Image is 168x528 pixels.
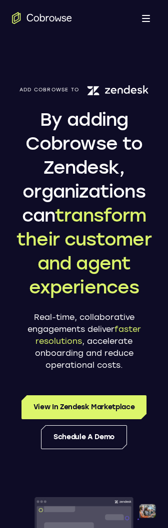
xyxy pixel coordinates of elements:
span: Add Cobrowse to [19,87,79,93]
h1: By adding Cobrowse to Zendesk, organizations can [12,108,156,299]
a: View in Zendesk Marketplace [21,395,147,419]
a: Schedule a Demo [41,425,127,449]
a: Go to the home page [12,12,72,24]
span: transform their customer and agent experiences [16,205,151,298]
img: Zendesk logo [87,84,148,96]
p: Real-time, collaborative engagements deliver , accelerate onboarding and reduce operational costs. [12,311,156,371]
